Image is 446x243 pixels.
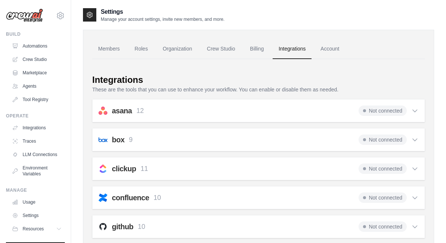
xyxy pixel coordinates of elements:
a: Usage [9,196,65,208]
img: clickup.svg [99,164,107,173]
h2: github [112,221,133,232]
div: Integrations [92,74,143,86]
a: Roles [129,39,154,59]
img: confluence.svg [99,193,107,202]
a: Crew Studio [201,39,241,59]
img: box.svg [99,135,107,144]
div: Manage [6,187,65,193]
a: Environment Variables [9,162,65,180]
h2: confluence [112,192,149,203]
p: 10 [138,222,145,232]
a: Account [314,39,345,59]
p: 9 [129,135,133,145]
p: Manage your account settings, invite new members, and more. [101,16,224,22]
p: 10 [154,193,161,203]
a: Agents [9,80,65,92]
a: Traces [9,135,65,147]
span: Not connected [359,106,407,116]
img: Logo [6,9,43,23]
div: Build [6,31,65,37]
a: Organization [157,39,198,59]
h2: Settings [101,7,224,16]
a: LLM Connections [9,149,65,161]
button: Resources [9,223,65,235]
a: Automations [9,40,65,52]
p: 11 [140,164,148,174]
a: Settings [9,210,65,221]
h2: clickup [112,163,136,174]
span: Not connected [359,221,407,232]
a: Tool Registry [9,94,65,106]
a: Billing [244,39,270,59]
h2: asana [112,106,132,116]
div: Operate [6,113,65,119]
h2: box [112,135,124,145]
span: Resources [23,226,44,232]
a: Marketplace [9,67,65,79]
a: Integrations [273,39,312,59]
a: Members [92,39,126,59]
a: Crew Studio [9,54,65,65]
img: github.svg [99,222,107,231]
p: 12 [136,106,144,116]
span: Not connected [359,192,407,203]
a: Integrations [9,122,65,134]
img: asana.svg [99,106,107,115]
span: Not connected [359,135,407,145]
p: These are the tools that you can use to enhance your workflow. You can enable or disable them as ... [92,86,425,93]
span: Not connected [359,163,407,174]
